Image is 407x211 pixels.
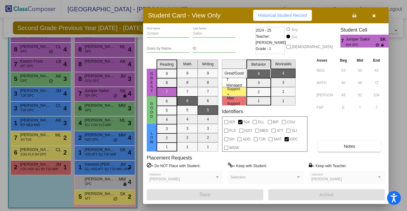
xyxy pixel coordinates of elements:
[292,43,333,51] span: [DEMOGRAPHIC_DATA]
[147,163,200,169] label: = Do NOT Place with Student:
[229,136,235,143] span: SH
[316,66,333,75] input: assessment
[258,13,307,18] span: Historical Student Record
[149,102,154,119] span: Good
[389,37,394,45] span: 4
[200,192,211,197] span: Save
[149,177,180,181] span: [PERSON_NAME]
[256,27,271,33] span: 2024 - 25
[316,103,333,112] input: assessment
[291,27,298,33] div: Boy
[274,136,281,143] span: MAT
[291,34,297,40] div: Girl
[344,144,355,149] span: Notes
[256,46,271,52] span: Grade : 1
[147,47,190,51] input: goes by name
[335,57,352,64] th: Beg
[290,136,298,143] span: GPC
[340,37,346,45] span: 7
[228,163,267,169] label: = Keep with Student:
[316,78,333,87] input: assessment
[256,33,286,46] span: Teacher: [PERSON_NAME]
[149,72,154,93] span: Great
[243,118,250,126] span: 504
[316,90,333,100] input: assessment
[380,36,389,43] span: SK
[309,163,347,169] label: = Keep with Teacher:
[292,127,297,134] span: SLI
[320,192,334,197] span: Archive
[318,141,381,152] button: Notes
[315,57,335,64] th: Asses
[260,127,269,134] span: MED
[258,118,264,126] span: ELL
[259,136,266,143] span: T1R
[277,127,283,134] span: ATT
[149,131,154,144] span: Low
[268,189,385,200] button: Archive
[229,127,236,134] span: FLS
[340,27,394,33] h3: Student Cell
[148,11,221,19] h3: Student Card - View Only
[273,118,279,126] span: BIP
[242,136,250,143] span: ADD
[229,118,235,126] span: IEP
[222,109,243,114] label: Identifiers
[346,36,380,43] span: Juniper Sailor
[368,57,385,64] th: End
[147,155,192,161] label: Placement Requests
[352,57,368,64] th: Mid
[346,43,376,47] span: 504 GPC
[312,177,342,181] span: [PERSON_NAME]
[287,118,295,126] span: COU
[147,189,263,200] button: Save
[244,127,252,134] span: H2O
[253,10,312,21] button: Historical Student Record
[229,144,239,152] span: WOW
